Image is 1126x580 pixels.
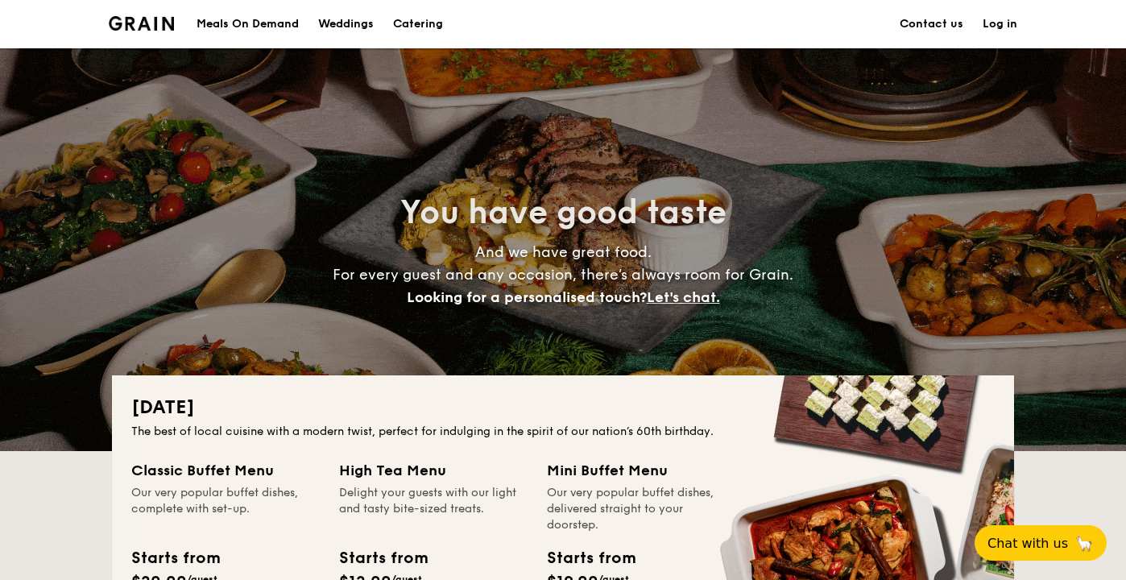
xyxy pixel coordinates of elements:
[1074,534,1094,553] span: 🦙
[339,546,427,570] div: Starts from
[975,525,1107,561] button: Chat with us🦙
[339,459,528,482] div: High Tea Menu
[987,536,1068,551] span: Chat with us
[131,459,320,482] div: Classic Buffet Menu
[131,546,219,570] div: Starts from
[647,288,720,306] span: Let's chat.
[547,459,735,482] div: Mini Buffet Menu
[131,395,995,420] h2: [DATE]
[547,546,635,570] div: Starts from
[339,485,528,533] div: Delight your guests with our light and tasty bite-sized treats.
[131,485,320,533] div: Our very popular buffet dishes, complete with set-up.
[131,424,995,440] div: The best of local cuisine with a modern twist, perfect for indulging in the spirit of our nation’...
[547,485,735,533] div: Our very popular buffet dishes, delivered straight to your doorstep.
[109,16,174,31] a: Logotype
[109,16,174,31] img: Grain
